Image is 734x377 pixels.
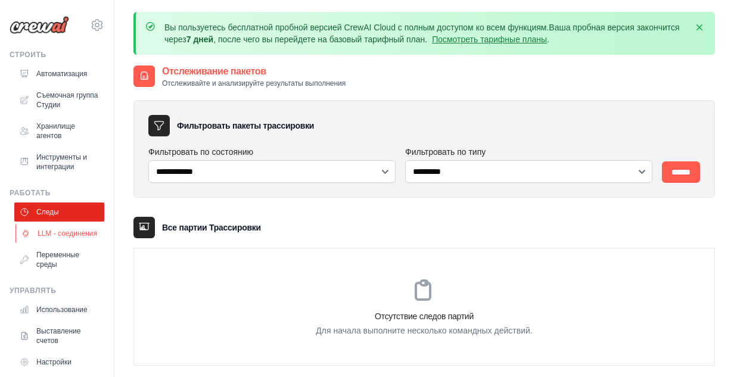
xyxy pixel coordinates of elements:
[10,189,51,197] ya-tr-span: Работать
[14,202,104,222] a: Следы
[14,86,104,114] a: Съемочная группа Студии
[547,35,549,44] ya-tr-span: .
[36,250,99,269] ya-tr-span: Переменные среды
[316,326,532,335] ya-tr-span: Для начала выполните несколько командных действий.
[14,300,104,319] a: Использование
[36,305,88,314] ya-tr-span: Использование
[162,66,266,76] ya-tr-span: Отслеживание пакетов
[213,35,427,44] ya-tr-span: , после чего вы перейдете на базовый тарифный план.
[186,35,213,44] ya-tr-span: 7 дней
[432,35,547,44] a: Посмотреть тарифные планы
[15,224,105,243] a: LLM - соединения
[14,64,104,83] a: Автоматизация
[14,148,104,176] a: Инструменты и интеграции
[10,16,69,34] img: Логотип
[14,117,104,145] a: Хранилище агентов
[36,357,71,367] ya-tr-span: Настройки
[36,152,99,172] ya-tr-span: Инструменты и интеграции
[148,147,253,157] ya-tr-span: Фильтровать по состоянию
[14,322,104,350] a: Выставление счетов
[375,311,474,321] ya-tr-span: Отсутствие следов партий
[14,245,104,274] a: Переменные среды
[14,353,104,372] a: Настройки
[36,121,99,141] ya-tr-span: Хранилище агентов
[38,229,97,238] ya-tr-span: LLM - соединения
[162,223,261,232] ya-tr-span: Все партии Трассировки
[36,91,99,110] ya-tr-span: Съемочная группа Студии
[10,286,56,295] ya-tr-span: Управлять
[10,51,46,59] ya-tr-span: Строить
[36,326,99,345] ya-tr-span: Выставление счетов
[36,69,87,79] ya-tr-span: Автоматизация
[36,207,59,217] ya-tr-span: Следы
[164,23,549,32] ya-tr-span: Вы пользуетесь бесплатной пробной версией CrewAI Cloud с полным доступом ко всем функциям.
[405,147,486,157] ya-tr-span: Фильтровать по типу
[177,121,314,130] ya-tr-span: Фильтровать пакеты трассировки
[162,79,346,88] ya-tr-span: Отслеживайте и анализируйте результаты выполнения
